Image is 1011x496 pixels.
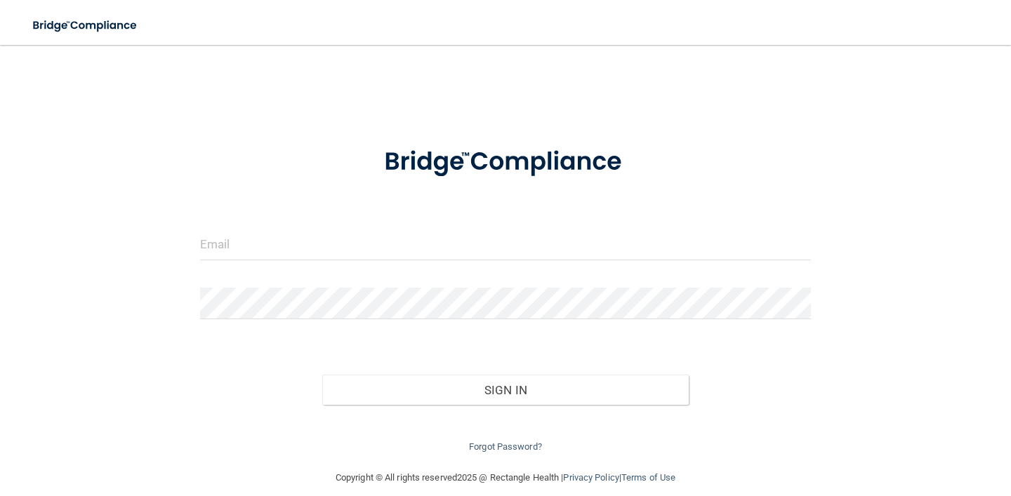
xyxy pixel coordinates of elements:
[563,472,619,483] a: Privacy Policy
[200,229,811,260] input: Email
[621,472,675,483] a: Terms of Use
[21,11,150,40] img: bridge_compliance_login_screen.278c3ca4.svg
[322,375,689,405] button: Sign In
[469,441,542,452] a: Forgot Password?
[358,129,653,195] img: bridge_compliance_login_screen.278c3ca4.svg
